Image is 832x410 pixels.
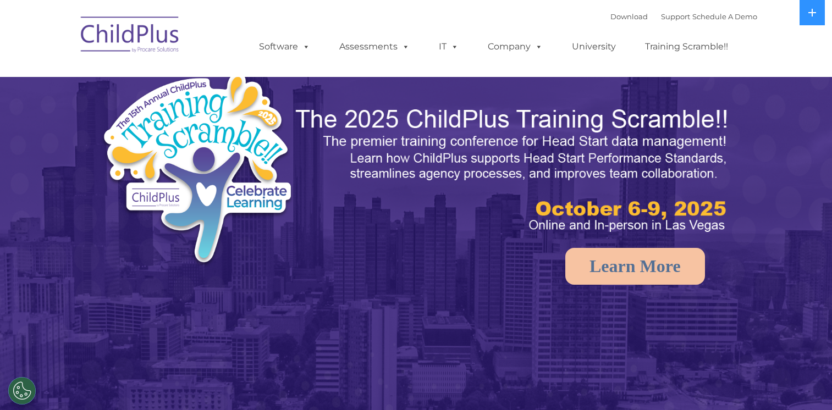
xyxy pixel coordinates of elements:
button: Cookies Settings [8,377,36,405]
a: Company [477,36,554,58]
font: | [610,12,757,21]
a: Software [248,36,321,58]
a: Support [661,12,690,21]
a: Learn More [565,248,705,285]
a: University [561,36,627,58]
a: Training Scramble!! [634,36,739,58]
a: Download [610,12,648,21]
img: ChildPlus by Procare Solutions [75,9,185,64]
a: Assessments [328,36,421,58]
a: IT [428,36,470,58]
a: Schedule A Demo [692,12,757,21]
